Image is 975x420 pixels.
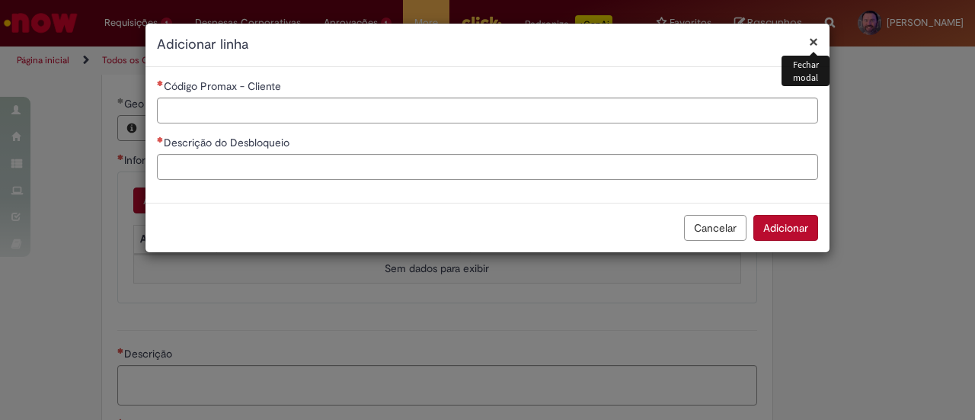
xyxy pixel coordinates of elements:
span: Necessários [157,136,164,143]
button: Fechar modal [809,34,818,50]
span: Necessários [157,80,164,86]
button: Cancelar [684,215,746,241]
div: Fechar modal [782,56,830,86]
h2: Adicionar linha [157,35,818,55]
span: Código Promax - Cliente [164,79,284,93]
button: Adicionar [753,215,818,241]
input: Descrição do Desbloqueio [157,154,818,180]
input: Código Promax - Cliente [157,98,818,123]
span: Descrição do Desbloqueio [164,136,292,149]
